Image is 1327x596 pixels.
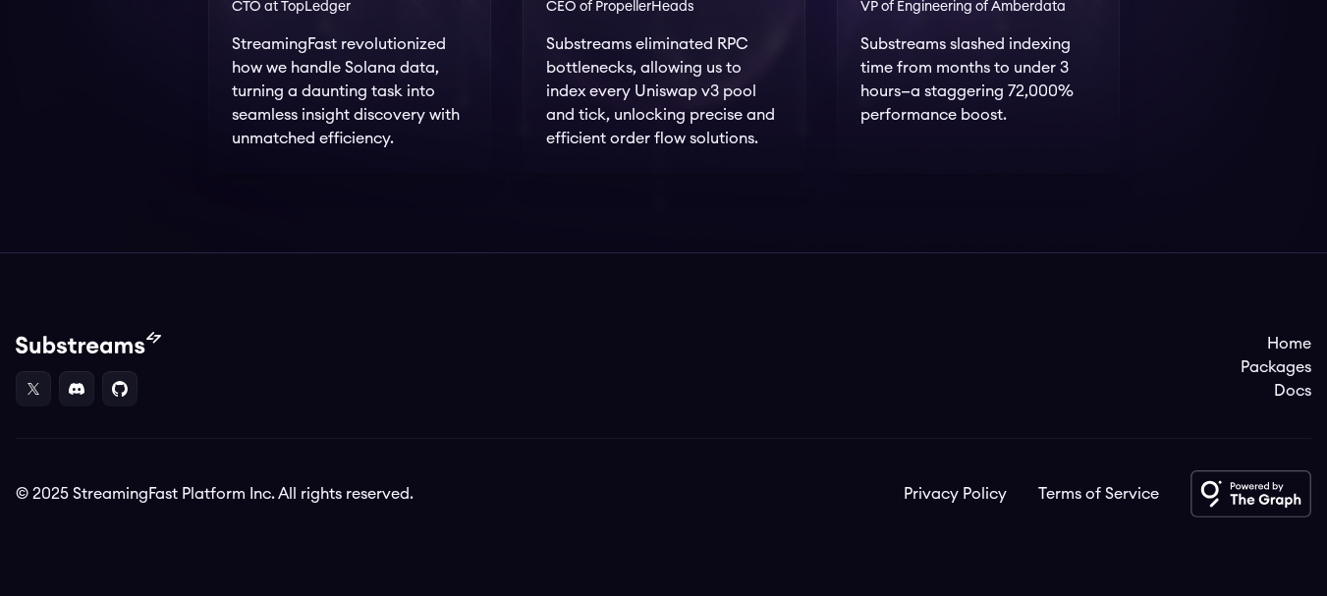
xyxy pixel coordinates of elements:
img: Substream's logo [16,332,161,355]
a: Privacy Policy [904,482,1007,506]
a: Packages [1241,355,1311,379]
a: Docs [1241,379,1311,403]
a: Terms of Service [1038,482,1159,506]
img: Powered by The Graph [1190,470,1311,517]
div: © 2025 StreamingFast Platform Inc. All rights reserved. [16,482,414,506]
a: Home [1241,332,1311,355]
